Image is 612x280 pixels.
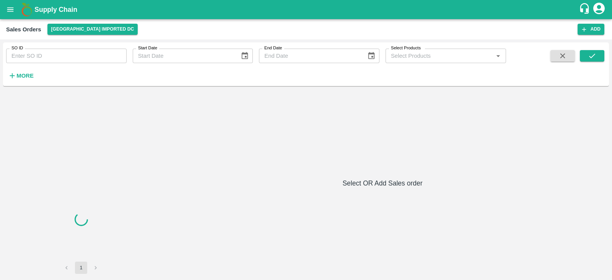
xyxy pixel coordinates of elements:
button: More [6,69,36,82]
h6: Select OR Add Sales order [159,178,606,189]
input: Select Products [388,51,491,61]
strong: More [16,73,34,79]
input: Enter SO ID [6,49,127,63]
div: account of current user [592,2,606,18]
nav: pagination navigation [59,262,103,274]
img: logo [19,2,34,17]
div: Sales Orders [6,24,41,34]
label: SO ID [11,45,23,51]
b: Supply Chain [34,6,77,13]
input: End Date [259,49,361,63]
div: customer-support [579,3,592,16]
button: Choose date [364,49,379,63]
input: Start Date [133,49,234,63]
button: open drawer [2,1,19,18]
button: page 1 [75,262,87,274]
a: Supply Chain [34,4,579,15]
button: Choose date [238,49,252,63]
button: Add [578,24,604,35]
button: Select DC [47,24,138,35]
button: Open [493,51,503,61]
label: Select Products [391,45,421,51]
label: Start Date [138,45,157,51]
label: End Date [264,45,282,51]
